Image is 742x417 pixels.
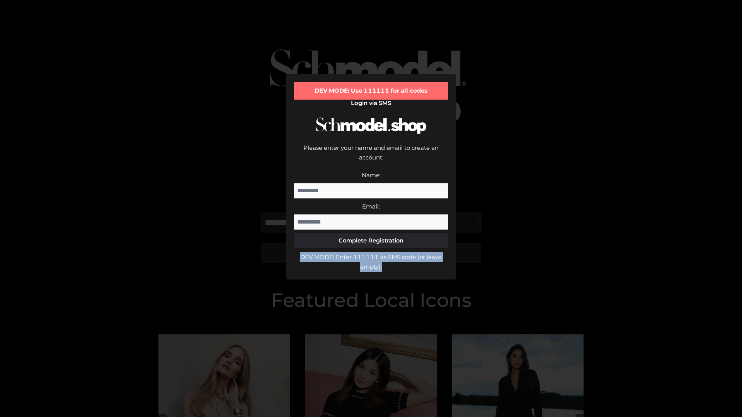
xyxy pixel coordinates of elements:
img: Schmodel Logo [313,110,429,141]
div: DEV MODE: Use 111111 for all codes [294,82,448,100]
button: Complete Registration [294,233,448,248]
h2: Login via SMS [294,100,448,107]
div: DEV MODE: Enter 111111 as SMS code (or leave empty). [294,252,448,272]
label: Email: [362,203,380,210]
div: Please enter your name and email to create an account. [294,143,448,170]
label: Name: [362,171,381,179]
